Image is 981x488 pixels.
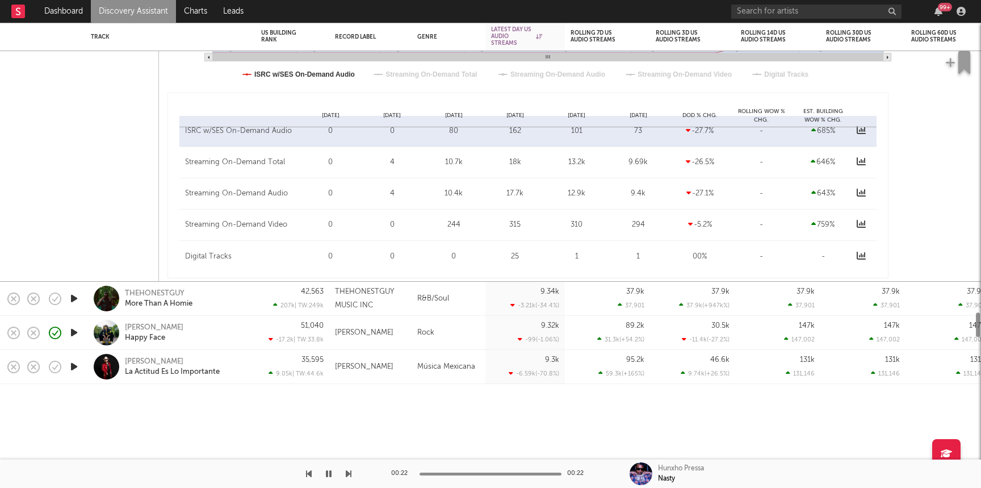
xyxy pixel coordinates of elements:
[303,251,358,262] div: 0
[303,188,358,199] div: 0
[658,464,704,474] div: Hunxho Pressa
[185,219,297,231] div: Streaming On-Demand Video
[795,157,851,168] div: 646 %
[541,322,559,329] div: 9.32k
[610,251,666,262] div: 1
[626,322,644,329] div: 89.2k
[484,111,546,120] div: [DATE]
[710,356,730,364] div: 46.6k
[510,302,559,309] div: -3.21k ( -34.4 % )
[626,288,644,295] div: 37.9k
[869,336,900,343] div: 147,002
[567,467,590,481] div: 00:22
[882,288,900,295] div: 37.9k
[487,126,543,137] div: 162
[125,299,192,309] a: More Than A Homie
[799,322,815,329] div: 147k
[549,219,605,231] div: 310
[610,126,666,137] div: 73
[681,370,730,377] div: 9.74k ( +26.5 % )
[185,251,297,262] div: Digital Tracks
[364,126,420,137] div: 0
[364,157,420,168] div: 4
[871,370,900,377] div: 131,146
[335,285,406,312] div: THEHONESTGUY MUSIC INC
[185,157,297,168] div: Streaming On-Demand Total
[679,302,730,309] div: 37.9k ( +947k % )
[364,188,420,199] div: 4
[125,323,183,333] a: [PERSON_NAME]
[795,219,851,231] div: 759 %
[546,111,607,120] div: [DATE]
[788,302,815,309] div: 37,901
[510,70,605,78] text: Streaming On-Demand Audio
[412,350,485,384] div: Música Mexicana
[303,126,358,137] div: 0
[731,107,792,124] div: Rolling WoW % Chg.
[545,356,559,364] div: 9.3k
[125,289,185,299] a: THEHONESTGUY
[669,111,731,120] div: DoD % Chg.
[610,157,666,168] div: 9.69k
[626,356,644,364] div: 95.2k
[672,251,728,262] div: 0 0 %
[549,157,605,168] div: 13.2k
[618,302,644,309] div: 37,901
[391,467,414,481] div: 00:22
[610,219,666,231] div: 294
[873,302,900,309] div: 37,901
[549,188,605,199] div: 12.9k
[711,288,730,295] div: 37.9k
[607,111,669,120] div: [DATE]
[672,219,728,231] div: -5.2 %
[335,326,393,340] div: [PERSON_NAME]
[938,3,952,11] div: 99 +
[426,219,481,231] div: 244
[934,7,942,16] button: 99+
[303,219,358,231] div: 0
[911,30,968,43] div: Rolling 60D US Audio Streams
[254,70,355,78] text: ISRC w/SES On-Demand Audio
[509,370,559,377] div: -6.59k ( -70.8 % )
[125,333,165,343] div: Happy Face
[301,322,324,329] div: 51,040
[426,157,481,168] div: 10.7k
[426,188,481,199] div: 10.4k
[412,316,485,350] div: Rock
[125,367,220,377] a: La Actitud Es Lo Importante
[364,219,420,231] div: 0
[361,111,422,120] div: [DATE]
[423,111,484,120] div: [DATE]
[487,219,543,231] div: 315
[364,251,420,262] div: 0
[487,188,543,199] div: 17.7k
[335,34,389,40] div: Record Label
[301,356,324,364] div: 35,595
[185,188,297,199] div: Streaming On-Demand Audio
[764,70,808,78] text: Digital Tracks
[656,30,712,43] div: Rolling 3D US Audio Streams
[826,30,883,43] div: Rolling 30D US Audio Streams
[796,288,815,295] div: 37.9k
[800,356,815,364] div: 131k
[885,356,900,364] div: 131k
[658,474,675,484] div: Nasty
[487,251,543,262] div: 25
[610,188,666,199] div: 9.4k
[426,251,481,262] div: 0
[672,126,728,137] div: -27.7 %
[733,251,789,262] div: -
[711,322,730,329] div: 30.5k
[261,30,307,43] div: US Building Rank
[598,370,644,377] div: 59.3k ( +165 % )
[597,336,644,343] div: 31.3k ( +54.2 % )
[884,322,900,329] div: 147k
[741,30,798,43] div: Rolling 14D US Audio Streams
[518,336,559,343] div: -99 ( -1.06 % )
[571,30,627,43] div: Rolling 7D US Audio Streams
[731,5,902,19] input: Search for artists
[672,157,728,168] div: -26.5 %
